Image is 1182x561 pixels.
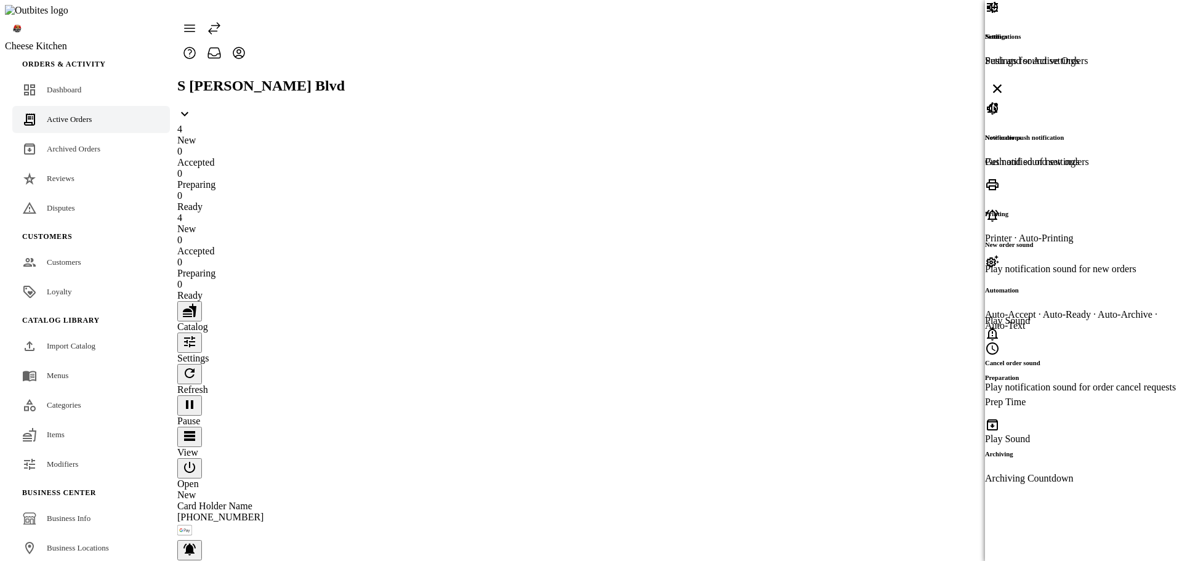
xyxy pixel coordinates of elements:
div: Play Sound [985,434,1176,445]
h6: New order push notification [985,134,1176,141]
h6: Cancel order sound [985,359,1176,366]
p: Push and sound settings [985,55,1176,67]
h6: New order sound [985,241,1176,248]
p: Get notified of new orders [985,156,1176,167]
div: Play Sound [985,315,1176,326]
h6: Notifications [985,33,1176,40]
p: Play notification sound for new orders [985,264,1176,275]
p: Play notification sound for order cancel requests [985,382,1176,393]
